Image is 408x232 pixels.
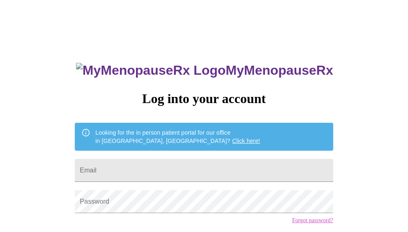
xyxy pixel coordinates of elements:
[232,138,260,144] a: Click here!
[75,91,333,106] h3: Log into your account
[95,125,260,148] div: Looking for the in person patient portal for our office in [GEOGRAPHIC_DATA], [GEOGRAPHIC_DATA]?
[292,217,333,224] a: Forgot password?
[76,63,226,78] img: MyMenopauseRx Logo
[76,63,333,78] h3: MyMenopauseRx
